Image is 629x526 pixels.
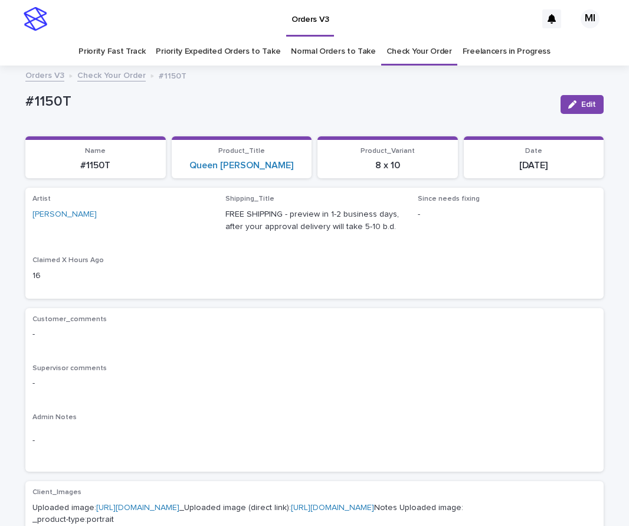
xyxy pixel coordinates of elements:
[32,328,597,341] p: -
[32,195,51,202] span: Artist
[25,93,551,110] p: #1150T
[291,504,374,512] a: [URL][DOMAIN_NAME]
[581,9,599,28] div: MI
[525,148,542,155] span: Date
[32,365,107,372] span: Supervisor comments
[325,160,451,171] p: 8 x 10
[24,7,47,31] img: stacker-logo-s-only.png
[32,377,597,390] p: -
[463,38,551,66] a: Freelancers in Progress
[32,316,107,323] span: Customer_comments
[225,208,404,233] p: FREE SHIPPING - preview in 1-2 business days, after your approval delivery will take 5-10 b.d.
[85,148,106,155] span: Name
[159,68,186,81] p: #1150T
[561,95,604,114] button: Edit
[218,148,265,155] span: Product_Title
[32,414,77,421] span: Admin Notes
[32,270,211,282] p: 16
[77,68,146,81] a: Check Your Order
[386,38,452,66] a: Check Your Order
[189,160,293,171] a: Queen [PERSON_NAME]
[581,100,596,109] span: Edit
[418,208,597,221] p: -
[418,195,480,202] span: Since needs fixing
[32,160,159,171] p: #1150T
[96,504,179,512] a: [URL][DOMAIN_NAME]
[32,257,104,264] span: Claimed X Hours Ago
[32,434,597,447] p: -
[291,38,376,66] a: Normal Orders to Take
[78,38,145,66] a: Priority Fast Track
[25,68,64,81] a: Orders V3
[156,38,280,66] a: Priority Expedited Orders to Take
[361,148,415,155] span: Product_Variant
[32,489,81,496] span: Client_Images
[471,160,597,171] p: [DATE]
[225,195,274,202] span: Shipping_Title
[32,208,97,221] a: [PERSON_NAME]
